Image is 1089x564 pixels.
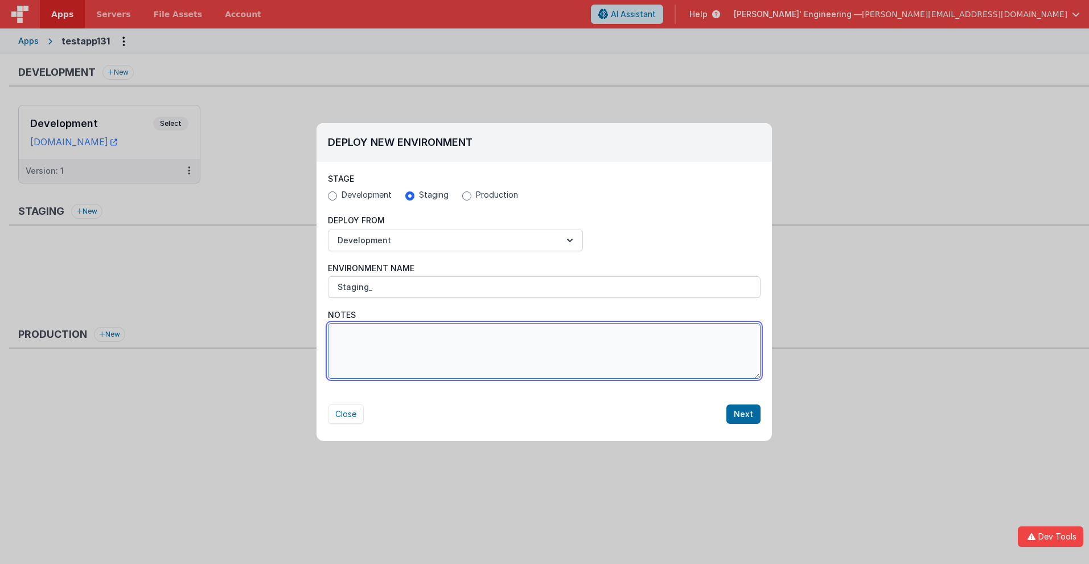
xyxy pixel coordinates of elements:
span: Development [342,189,392,201]
span: Notes [328,309,356,321]
span: Stage [328,174,354,183]
span: Environment Name [328,263,414,274]
h2: Deploy New Environment [328,134,761,150]
button: Next [726,404,761,424]
span: Production [476,189,518,201]
input: Production [462,191,471,201]
input: Staging [405,191,414,201]
button: Development [328,230,583,251]
button: Dev Tools [1018,526,1083,547]
span: Staging [419,189,449,201]
p: Deploy From [328,215,583,226]
textarea: Notes [328,323,761,379]
input: Development [328,191,337,201]
button: Close [328,404,364,424]
input: Environment Name [328,276,761,298]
